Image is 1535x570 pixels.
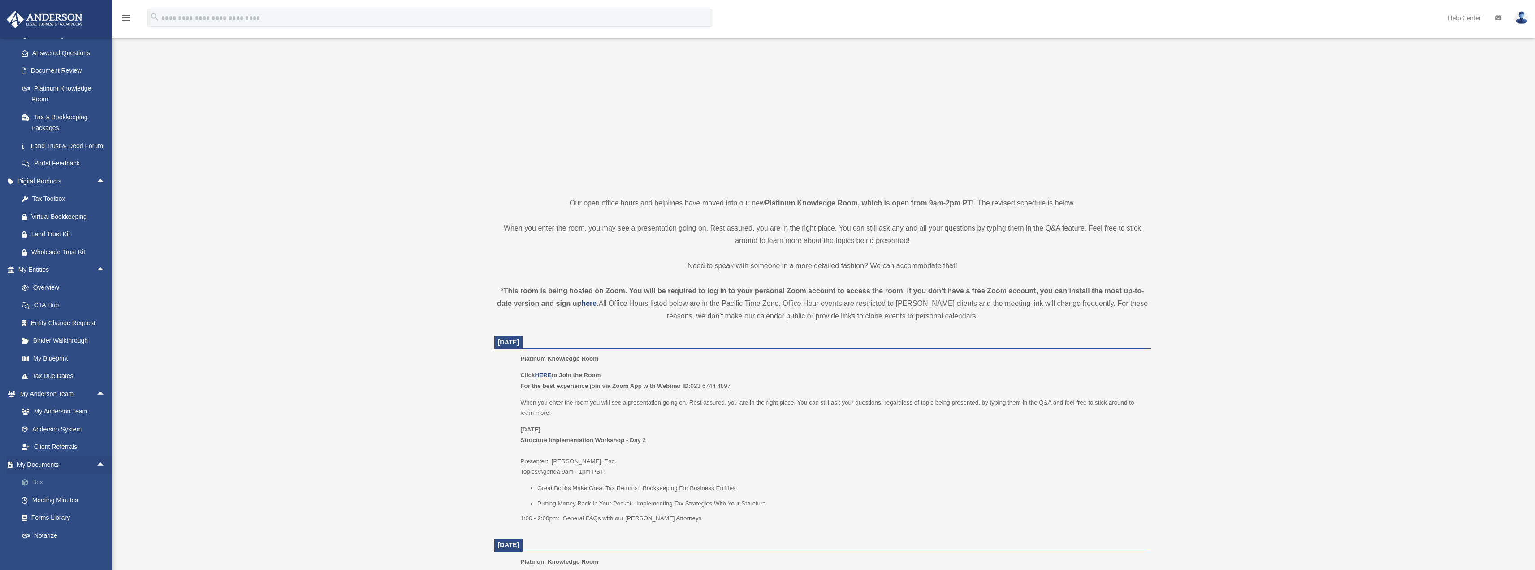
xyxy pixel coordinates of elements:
span: arrow_drop_up [96,261,114,279]
img: Anderson Advisors Platinum Portal [4,11,85,28]
a: Box [13,474,119,492]
span: Platinum Knowledge Room [520,355,598,362]
iframe: 231110_Toby_KnowledgeRoom [688,29,957,180]
b: Structure Implementation Workshop - Day 2 [520,437,646,444]
a: Client Referrals [13,438,119,456]
a: CTA Hub [13,296,119,314]
div: Tax Toolbox [31,193,108,205]
p: When you enter the room you will see a presentation going on. Rest assured, you are in the right ... [520,397,1144,418]
a: Tax Due Dates [13,367,119,385]
p: Our open office hours and helplines have moved into our new ! The revised schedule is below. [494,197,1151,209]
a: Answered Questions [13,44,119,62]
a: Wholesale Trust Kit [13,243,119,261]
b: For the best experience join via Zoom App with Webinar ID: [520,383,690,389]
a: Anderson System [13,420,119,438]
li: Putting Money Back In Your Pocket: Implementing Tax Strategies With Your Structure [537,498,1145,509]
a: HERE [535,372,551,379]
a: Tax & Bookkeeping Packages [13,108,119,137]
i: menu [121,13,132,23]
a: Entity Change Request [13,314,119,332]
p: 923 6744 4897 [520,370,1144,391]
div: Wholesale Trust Kit [31,247,108,258]
span: arrow_drop_up [96,385,114,403]
p: 1:00 - 2:00pm: General FAQs with our [PERSON_NAME] Attorneys [520,513,1144,524]
a: My Documentsarrow_drop_up [6,456,119,474]
span: arrow_drop_up [96,172,114,191]
a: Virtual Bookkeeping [13,208,119,226]
div: Virtual Bookkeeping [31,211,108,222]
a: Land Trust Kit [13,226,119,244]
a: Binder Walkthrough [13,332,119,350]
a: menu [121,16,132,23]
i: search [150,12,160,22]
b: Click to Join the Room [520,372,601,379]
strong: . [597,300,598,307]
img: User Pic [1515,11,1528,24]
a: My Blueprint [13,349,119,367]
li: Great Books Make Great Tax Returns: Bookkeeping For Business Entities [537,483,1145,494]
p: Need to speak with someone in a more detailed fashion? We can accommodate that! [494,260,1151,272]
span: [DATE] [498,541,519,548]
span: Platinum Knowledge Room [520,558,598,565]
a: My Anderson Team [13,403,119,421]
a: My Entitiesarrow_drop_up [6,261,119,279]
a: Document Review [13,62,119,80]
div: All Office Hours listed below are in the Pacific Time Zone. Office Hour events are restricted to ... [494,285,1151,322]
a: Tax Toolbox [13,190,119,208]
a: Portal Feedback [13,155,119,173]
strong: *This room is being hosted on Zoom. You will be required to log in to your personal Zoom account ... [497,287,1144,307]
span: arrow_drop_up [96,456,114,474]
p: Presenter: [PERSON_NAME], Esq. Topics/Agenda 9am - 1pm PST: [520,424,1144,477]
strong: Platinum Knowledge Room, which is open from 9am-2pm PT [765,199,972,207]
a: Forms Library [13,509,119,527]
a: Meeting Minutes [13,491,119,509]
a: here [581,300,597,307]
u: [DATE] [520,426,540,433]
a: Notarize [13,526,119,544]
p: When you enter the room, you may see a presentation going on. Rest assured, you are in the right ... [494,222,1151,247]
a: Overview [13,278,119,296]
div: Land Trust Kit [31,229,108,240]
a: Digital Productsarrow_drop_up [6,172,119,190]
a: My Anderson Teamarrow_drop_up [6,385,119,403]
span: [DATE] [498,339,519,346]
a: Land Trust & Deed Forum [13,137,119,155]
a: Platinum Knowledge Room [13,79,114,108]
